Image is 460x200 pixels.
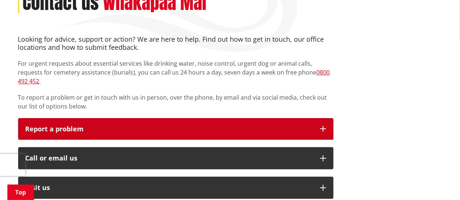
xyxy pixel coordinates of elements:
[7,185,34,200] a: Top
[18,93,333,111] p: To report a problem or get in touch with us in person, over the phone, by email and via social me...
[26,155,313,162] div: Call or email us
[18,177,333,199] button: Visit us
[26,125,313,133] p: Report a problem
[18,118,333,140] button: Report a problem
[18,68,330,85] a: 0800 492 452
[426,169,453,196] iframe: Messenger Launcher
[18,147,333,169] button: Call or email us
[18,35,333,51] h4: Looking for advice, support or action? We are here to help. Find out how to get in touch, our off...
[18,59,333,86] p: For urgent requests about essential services like drinking water, noise control, urgent dog or an...
[26,184,313,192] p: Visit us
